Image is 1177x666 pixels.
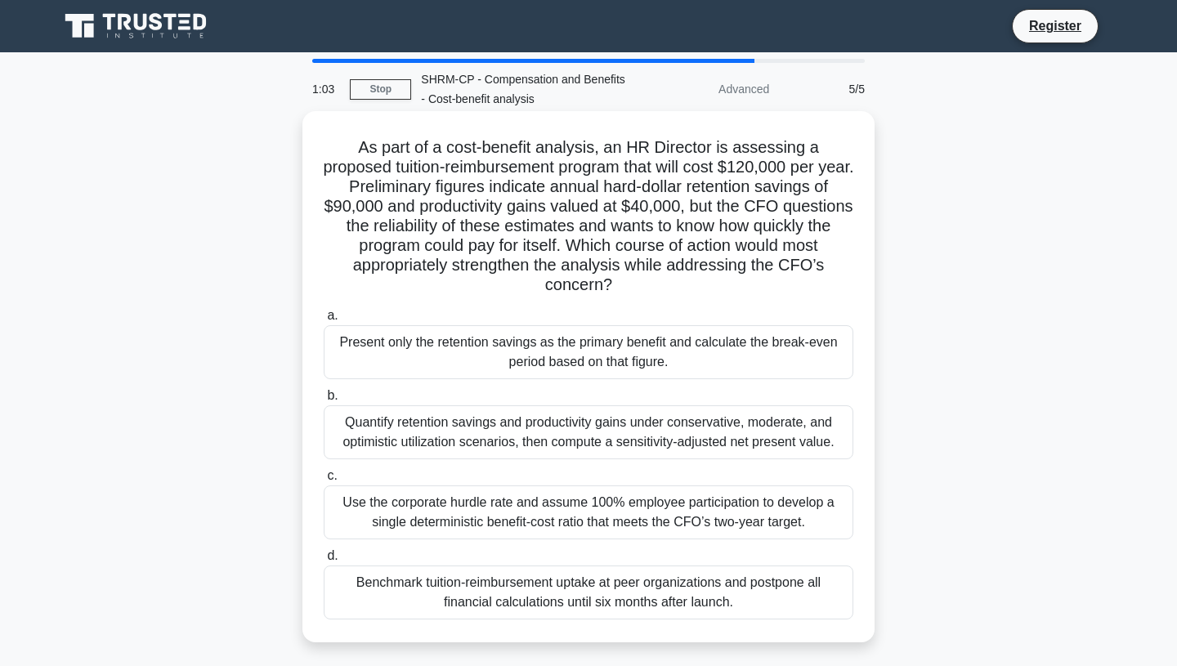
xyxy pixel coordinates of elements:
[324,485,853,539] div: Use the corporate hurdle rate and assume 100% employee participation to develop a single determin...
[327,468,337,482] span: c.
[350,79,411,100] a: Stop
[779,73,875,105] div: 5/5
[1019,16,1091,36] a: Register
[324,325,853,379] div: Present only the retention savings as the primary benefit and calculate the break-even period bas...
[324,405,853,459] div: Quantify retention savings and productivity gains under conservative, moderate, and optimistic ut...
[322,137,855,296] h5: As part of a cost-benefit analysis, an HR Director is assessing a proposed tuition-reimbursement ...
[327,308,338,322] span: a.
[324,565,853,619] div: Benchmark tuition-reimbursement uptake at peer organizations and postpone all financial calculati...
[327,548,338,562] span: d.
[327,388,338,402] span: b.
[636,73,779,105] div: Advanced
[302,73,350,105] div: 1:03
[411,63,636,115] div: SHRM-CP - Compensation and Benefits - Cost-benefit analysis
